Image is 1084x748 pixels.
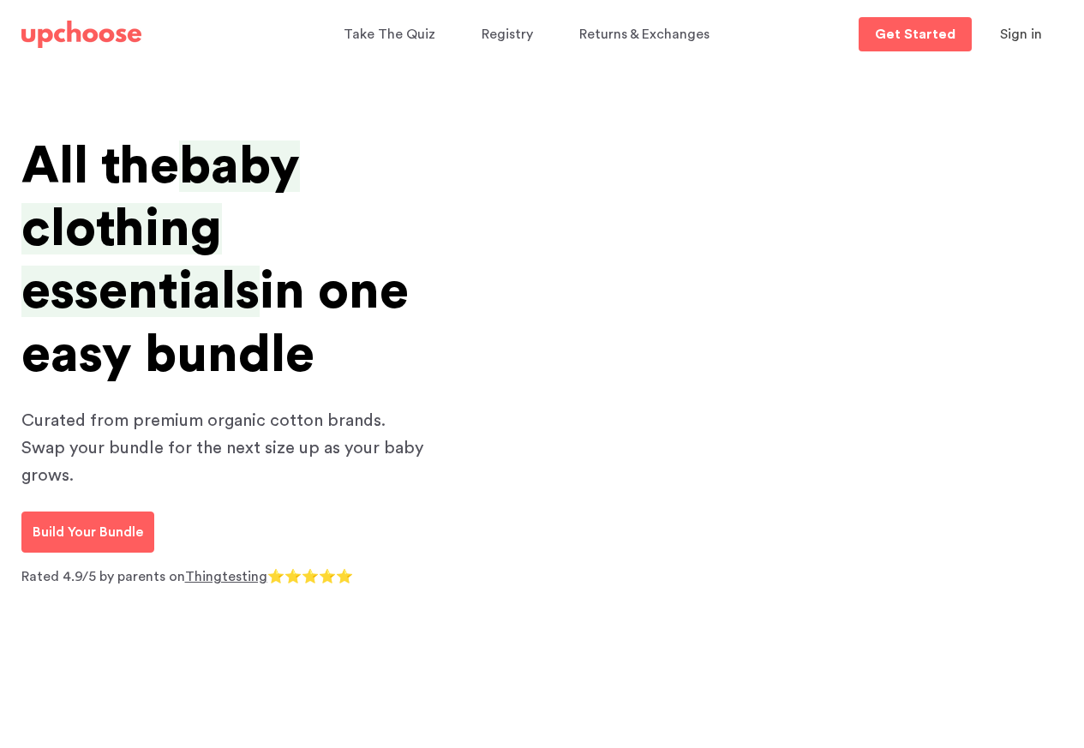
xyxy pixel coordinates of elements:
[21,266,409,380] span: in one easy bundle
[979,17,1063,51] button: Sign in
[1000,27,1042,41] span: Sign in
[21,21,141,48] img: UpChoose
[859,17,972,51] a: Get Started
[875,27,955,41] p: Get Started
[267,570,353,583] span: ⭐⭐⭐⭐⭐
[344,27,435,41] span: Take The Quiz
[344,18,440,51] a: Take The Quiz
[21,17,141,52] a: UpChoose
[21,512,154,553] a: Build Your Bundle
[21,141,300,317] span: baby clothing essentials
[33,522,143,542] p: Build Your Bundle
[21,570,185,583] span: Rated 4.9/5 by parents on
[21,407,433,489] p: Curated from premium organic cotton brands. Swap your bundle for the next size up as your baby gr...
[482,18,538,51] a: Registry
[579,27,710,41] span: Returns & Exchanges
[21,141,179,192] span: All the
[482,27,533,41] span: Registry
[579,18,715,51] a: Returns & Exchanges
[185,570,267,583] a: Thingtesting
